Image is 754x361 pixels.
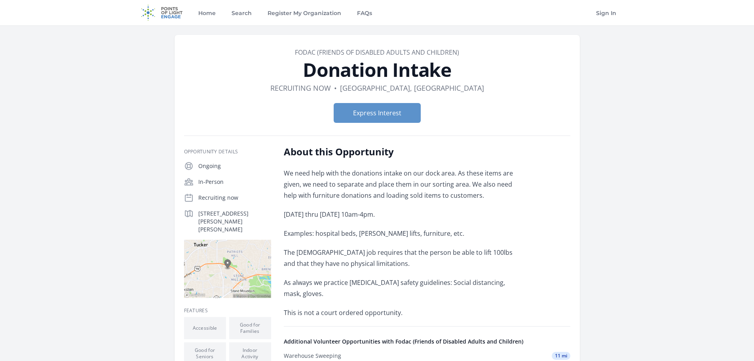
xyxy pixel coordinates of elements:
li: Good for Families [229,317,271,339]
p: Recruiting now [198,194,271,202]
p: Ongoing [198,162,271,170]
p: In-Person [198,178,271,186]
dd: [GEOGRAPHIC_DATA], [GEOGRAPHIC_DATA] [340,82,484,94]
div: Warehouse Sweeping [284,352,341,360]
div: • [334,82,337,94]
h2: About this Opportunity [284,145,515,158]
h1: Donation Intake [184,60,570,79]
span: 11 mi [552,352,570,360]
p: Examples: hospital beds, [PERSON_NAME] lifts, furniture, etc. [284,228,515,239]
h3: Features [184,308,271,314]
p: [DATE] thru [DATE] 10am-4pm. [284,209,515,220]
p: We need help with the donations intake on our dock area. As these items are given, we need to sep... [284,168,515,201]
h4: Additional Volunteer Opportunities with Fodac (Friends of Disabled Adults and Children) [284,338,570,346]
li: Accessible [184,317,226,339]
a: Fodac (Friends of Disabled Adults and Children) [295,48,459,57]
p: The [DEMOGRAPHIC_DATA] job requires that the person be able to lift 100lbs and that they have no ... [284,247,515,269]
p: As always we practice [MEDICAL_DATA] safety guidelines: Social distancing, mask, gloves. [284,277,515,299]
img: Map [184,240,271,298]
p: This is not a court ordered opportunity. [284,307,515,318]
h3: Opportunity Details [184,149,271,155]
dd: Recruiting now [270,82,331,94]
button: Express Interest [334,103,421,123]
p: [STREET_ADDRESS][PERSON_NAME][PERSON_NAME] [198,210,271,233]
